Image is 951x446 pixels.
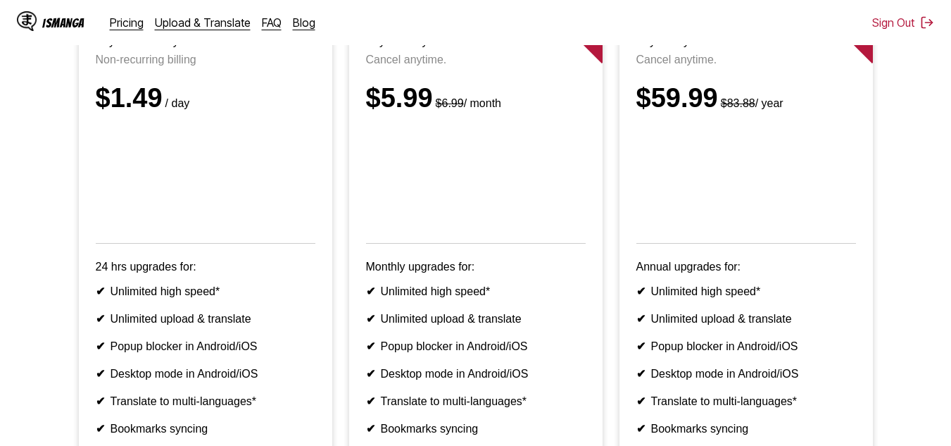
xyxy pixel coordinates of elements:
b: ✔ [96,395,105,407]
li: Unlimited high speed* [96,285,315,298]
b: ✔ [96,285,105,297]
s: $6.99 [436,97,464,109]
li: Bookmarks syncing [636,422,856,435]
b: ✔ [366,423,375,435]
li: Bookmarks syncing [366,422,586,435]
li: Popup blocker in Android/iOS [636,340,856,353]
b: ✔ [366,368,375,380]
img: Sign out [920,16,934,30]
p: 24 hrs upgrades for: [96,261,315,273]
b: ✔ [366,340,375,352]
b: ✔ [366,313,375,325]
iframe: PayPal [96,130,315,223]
small: / year [718,97,783,109]
b: ✔ [366,285,375,297]
s: $83.88 [721,97,755,109]
button: Sign Out [872,16,934,30]
iframe: PayPal [366,130,586,223]
small: / day [163,97,190,109]
img: IsManga Logo [17,11,37,31]
a: Upload & Translate [155,16,251,30]
li: Desktop mode in Android/iOS [366,367,586,380]
b: ✔ [636,395,645,407]
div: $59.99 [636,83,856,113]
a: FAQ [262,16,282,30]
li: Unlimited high speed* [366,285,586,298]
p: Monthly upgrades for: [366,261,586,273]
li: Unlimited upload & translate [636,312,856,326]
b: ✔ [366,395,375,407]
a: Pricing [110,16,144,30]
li: Desktop mode in Android/iOS [636,367,856,380]
b: ✔ [96,368,105,380]
li: Translate to multi-languages* [366,395,586,408]
div: $1.49 [96,83,315,113]
li: Unlimited high speed* [636,285,856,298]
li: Unlimited upload & translate [366,312,586,326]
b: ✔ [636,313,645,325]
li: Desktop mode in Android/iOS [96,367,315,380]
p: Annual upgrades for: [636,261,856,273]
a: IsManga LogoIsManga [17,11,110,34]
b: ✔ [636,368,645,380]
b: ✔ [96,340,105,352]
b: ✔ [96,313,105,325]
li: Popup blocker in Android/iOS [366,340,586,353]
li: Unlimited upload & translate [96,312,315,326]
li: Popup blocker in Android/iOS [96,340,315,353]
b: ✔ [636,285,645,297]
p: Cancel anytime. [366,54,586,66]
b: ✔ [96,423,105,435]
p: Cancel anytime. [636,54,856,66]
li: Translate to multi-languages* [636,395,856,408]
iframe: PayPal [636,130,856,223]
small: / month [433,97,501,109]
b: ✔ [636,340,645,352]
div: IsManga [42,16,84,30]
a: Blog [293,16,315,30]
li: Translate to multi-languages* [96,395,315,408]
li: Bookmarks syncing [96,422,315,435]
p: Non-recurring billing [96,54,315,66]
b: ✔ [636,423,645,435]
div: $5.99 [366,83,586,113]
